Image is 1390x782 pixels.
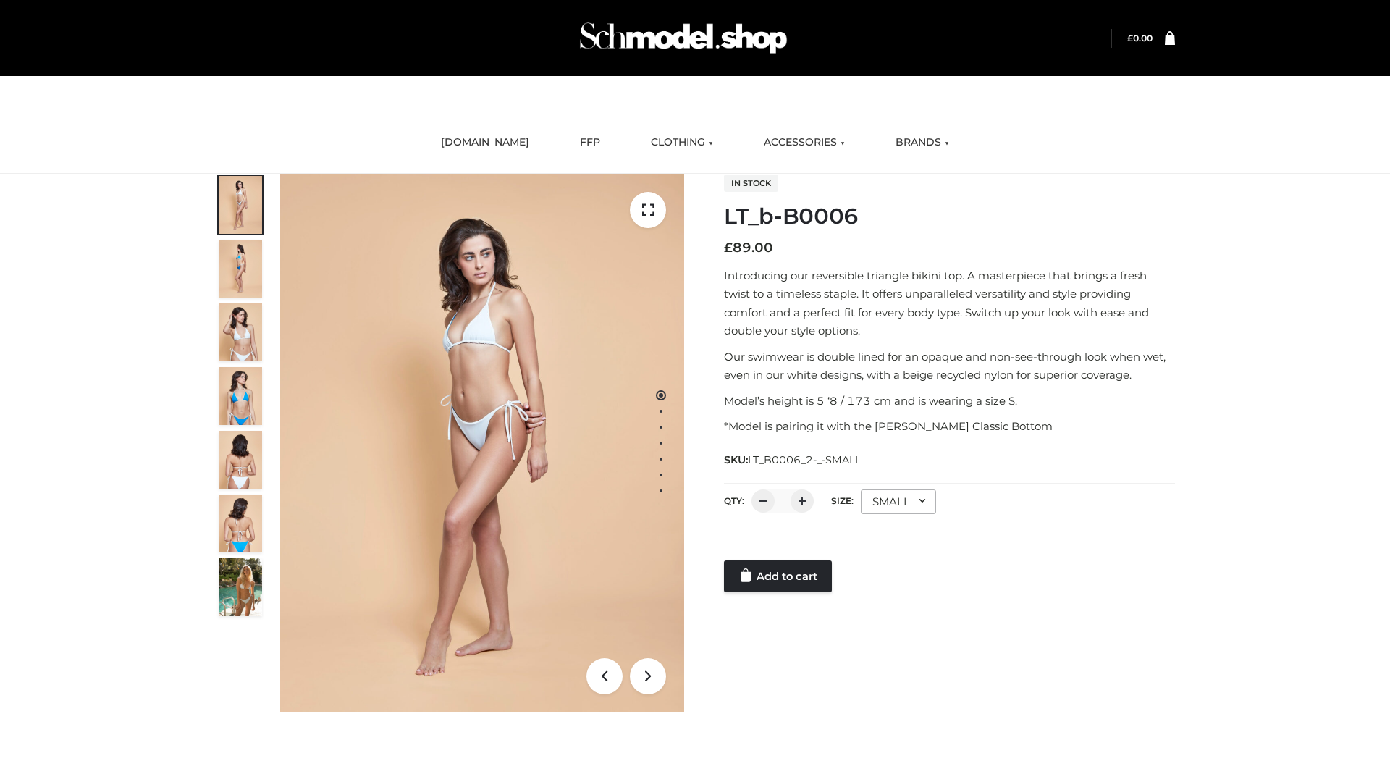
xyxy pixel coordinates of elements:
[724,203,1175,230] h1: LT_b-B0006
[1127,33,1133,43] span: £
[885,127,960,159] a: BRANDS
[1127,33,1153,43] a: £0.00
[219,240,262,298] img: ArielClassicBikiniTop_CloudNine_AzureSky_OW114ECO_2-scaled.jpg
[219,303,262,361] img: ArielClassicBikiniTop_CloudNine_AzureSky_OW114ECO_3-scaled.jpg
[575,9,792,67] img: Schmodel Admin 964
[753,127,856,159] a: ACCESSORIES
[219,431,262,489] img: ArielClassicBikiniTop_CloudNine_AzureSky_OW114ECO_7-scaled.jpg
[280,174,684,712] img: ArielClassicBikiniTop_CloudNine_AzureSky_OW114ECO_1
[219,367,262,425] img: ArielClassicBikiniTop_CloudNine_AzureSky_OW114ECO_4-scaled.jpg
[724,495,744,506] label: QTY:
[724,240,733,256] span: £
[724,451,862,468] span: SKU:
[724,266,1175,340] p: Introducing our reversible triangle bikini top. A masterpiece that brings a fresh twist to a time...
[748,453,861,466] span: LT_B0006_2-_-SMALL
[724,240,773,256] bdi: 89.00
[724,175,778,192] span: In stock
[724,417,1175,436] p: *Model is pairing it with the [PERSON_NAME] Classic Bottom
[1127,33,1153,43] bdi: 0.00
[569,127,611,159] a: FFP
[430,127,540,159] a: [DOMAIN_NAME]
[219,558,262,616] img: Arieltop_CloudNine_AzureSky2.jpg
[640,127,724,159] a: CLOTHING
[861,489,936,514] div: SMALL
[724,348,1175,384] p: Our swimwear is double lined for an opaque and non-see-through look when wet, even in our white d...
[219,495,262,552] img: ArielClassicBikiniTop_CloudNine_AzureSky_OW114ECO_8-scaled.jpg
[724,560,832,592] a: Add to cart
[219,176,262,234] img: ArielClassicBikiniTop_CloudNine_AzureSky_OW114ECO_1-scaled.jpg
[831,495,854,506] label: Size:
[724,392,1175,411] p: Model’s height is 5 ‘8 / 173 cm and is wearing a size S.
